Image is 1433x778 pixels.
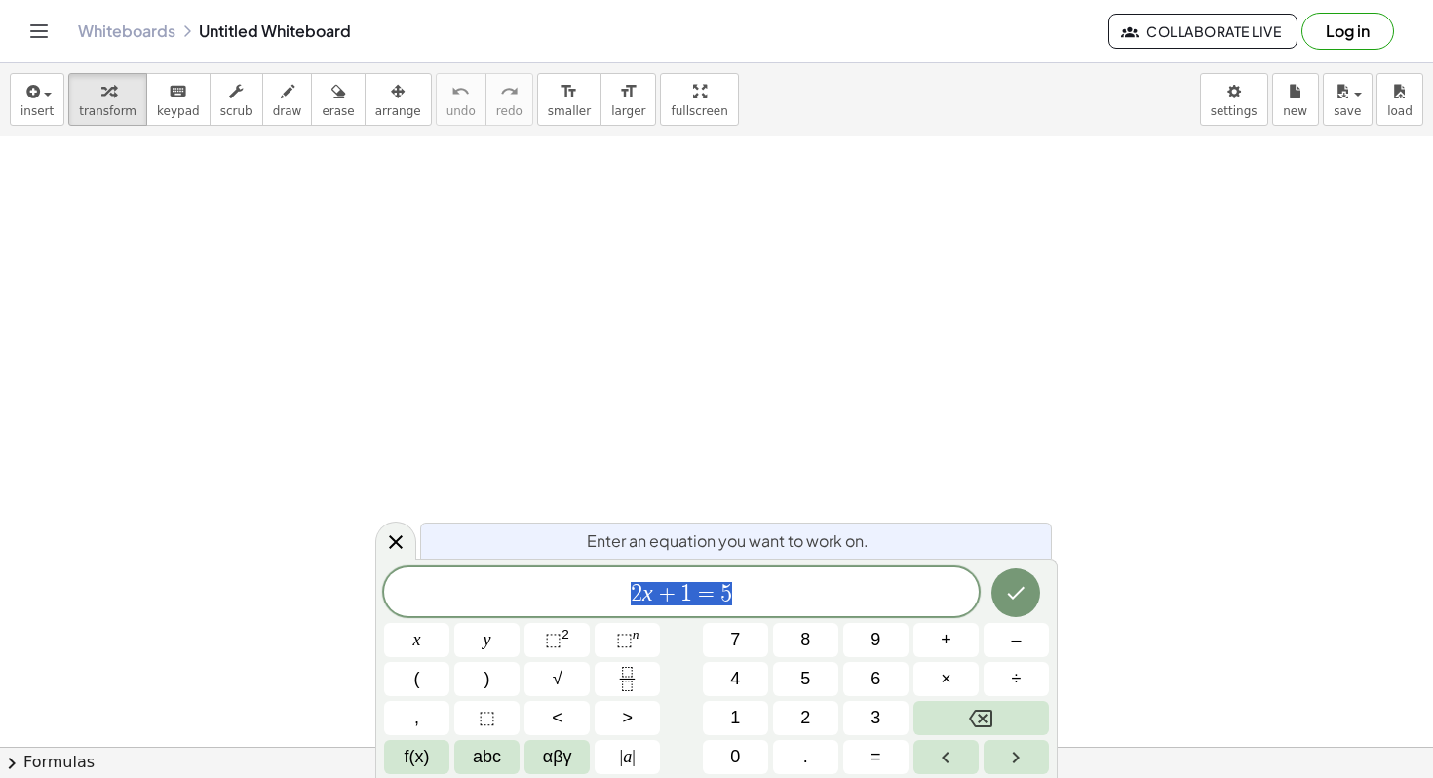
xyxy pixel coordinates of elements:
[587,529,869,553] span: Enter an equation you want to work on.
[1376,73,1423,126] button: load
[524,623,590,657] button: Squared
[913,662,979,696] button: Times
[941,666,951,692] span: ×
[146,73,211,126] button: keyboardkeypad
[620,747,624,766] span: |
[671,104,727,118] span: fullscreen
[1125,22,1281,40] span: Collaborate Live
[414,666,420,692] span: (
[68,73,147,126] button: transform
[871,705,880,731] span: 3
[454,740,520,774] button: Alphabet
[384,701,449,735] button: ,
[485,73,533,126] button: redoredo
[773,701,838,735] button: 2
[991,568,1040,617] button: Done
[595,662,660,696] button: Fraction
[384,662,449,696] button: (
[730,666,740,692] span: 4
[262,73,313,126] button: draw
[384,623,449,657] button: x
[720,582,732,605] span: 5
[311,73,365,126] button: erase
[703,701,768,735] button: 1
[1387,104,1413,118] span: load
[446,104,476,118] span: undo
[1283,104,1307,118] span: new
[843,623,909,657] button: 9
[703,623,768,657] button: 7
[322,104,354,118] span: erase
[843,701,909,735] button: 3
[537,73,601,126] button: format_sizesmaller
[773,740,838,774] button: .
[913,623,979,657] button: Plus
[633,627,639,642] sup: n
[595,740,660,774] button: Absolute value
[800,705,810,731] span: 2
[484,627,491,653] span: y
[1211,104,1258,118] span: settings
[436,73,486,126] button: undoundo
[484,666,490,692] span: )
[843,662,909,696] button: 6
[454,701,520,735] button: Placeholder
[730,627,740,653] span: 7
[703,740,768,774] button: 0
[595,623,660,657] button: Superscript
[616,630,633,649] span: ⬚
[384,740,449,774] button: Functions
[680,582,692,605] span: 1
[692,582,720,605] span: =
[405,744,430,770] span: f(x)
[1272,73,1319,126] button: new
[660,73,738,126] button: fullscreen
[1323,73,1373,126] button: save
[913,740,979,774] button: Left arrow
[273,104,302,118] span: draw
[984,662,1049,696] button: Divide
[210,73,263,126] button: scrub
[803,744,808,770] span: .
[473,744,501,770] span: abc
[220,104,252,118] span: scrub
[548,104,591,118] span: smaller
[1334,104,1361,118] span: save
[1012,666,1022,692] span: ÷
[984,623,1049,657] button: Minus
[524,740,590,774] button: Greek alphabet
[611,104,645,118] span: larger
[157,104,200,118] span: keypad
[78,21,175,41] a: Whiteboards
[800,666,810,692] span: 5
[451,80,470,103] i: undo
[479,705,495,731] span: ⬚
[553,666,562,692] span: √
[23,16,55,47] button: Toggle navigation
[169,80,187,103] i: keyboard
[730,705,740,731] span: 1
[703,662,768,696] button: 4
[730,744,740,770] span: 0
[600,73,656,126] button: format_sizelarger
[375,104,421,118] span: arrange
[365,73,432,126] button: arrange
[941,627,951,653] span: +
[454,623,520,657] button: y
[619,80,638,103] i: format_size
[1011,627,1021,653] span: –
[773,623,838,657] button: 8
[560,80,578,103] i: format_size
[620,744,636,770] span: a
[595,701,660,735] button: Greater than
[79,104,136,118] span: transform
[454,662,520,696] button: )
[773,662,838,696] button: 5
[1301,13,1394,50] button: Log in
[500,80,519,103] i: redo
[800,627,810,653] span: 8
[524,662,590,696] button: Square root
[843,740,909,774] button: Equals
[10,73,64,126] button: insert
[543,744,572,770] span: αβγ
